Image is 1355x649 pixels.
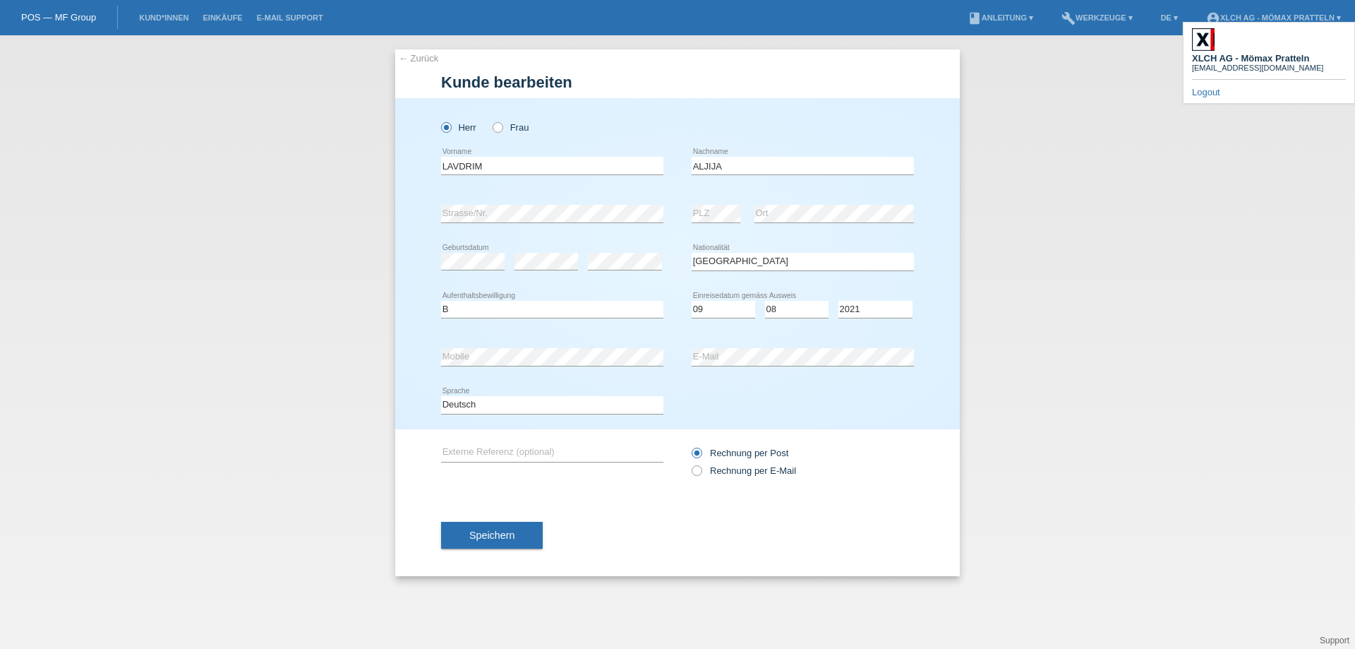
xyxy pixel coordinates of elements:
[195,13,249,22] a: Einkäufe
[441,122,476,133] label: Herr
[1320,636,1349,645] a: Support
[1199,13,1348,22] a: account_circleXLCH AG - Mömax Pratteln ▾
[441,73,914,91] h1: Kunde bearbeiten
[1192,64,1323,72] div: [EMAIL_ADDRESS][DOMAIN_NAME]
[132,13,195,22] a: Kund*innen
[1206,11,1220,25] i: account_circle
[692,448,701,465] input: Rechnung per Post
[1061,11,1076,25] i: build
[692,448,788,458] label: Rechnung per Post
[21,12,96,23] a: POS — MF Group
[1192,87,1220,97] a: Logout
[960,13,1040,22] a: bookAnleitung ▾
[692,465,796,476] label: Rechnung per E-Mail
[1054,13,1140,22] a: buildWerkzeuge ▾
[1192,53,1309,64] b: XLCH AG - Mömax Pratteln
[493,122,529,133] label: Frau
[692,465,701,483] input: Rechnung per E-Mail
[1154,13,1185,22] a: DE ▾
[493,122,502,131] input: Frau
[968,11,982,25] i: book
[1192,28,1215,51] img: 46423_square.png
[441,122,450,131] input: Herr
[399,53,438,64] a: ← Zurück
[250,13,330,22] a: E-Mail Support
[469,530,514,541] span: Speichern
[441,522,543,549] button: Speichern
